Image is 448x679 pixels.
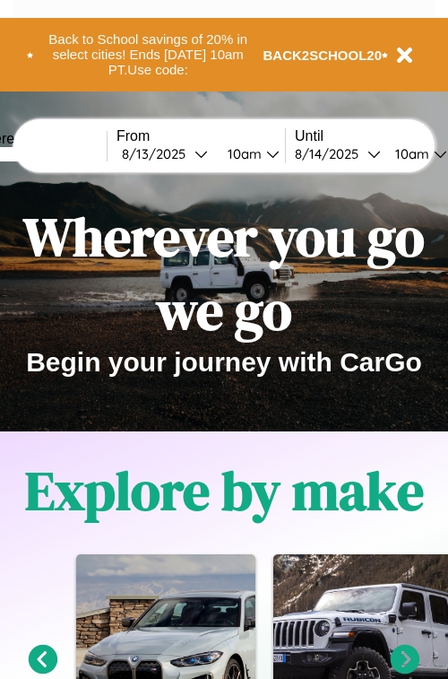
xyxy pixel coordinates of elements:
button: Back to School savings of 20% in select cities! Ends [DATE] 10am PT.Use code: [33,27,263,83]
h1: Explore by make [25,454,424,527]
div: 8 / 13 / 2025 [122,145,194,162]
b: BACK2SCHOOL20 [263,48,383,63]
div: 10am [219,145,266,162]
div: 8 / 14 / 2025 [295,145,367,162]
div: 10am [386,145,434,162]
label: From [116,128,285,144]
button: 10am [213,144,285,163]
button: 8/13/2025 [116,144,213,163]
